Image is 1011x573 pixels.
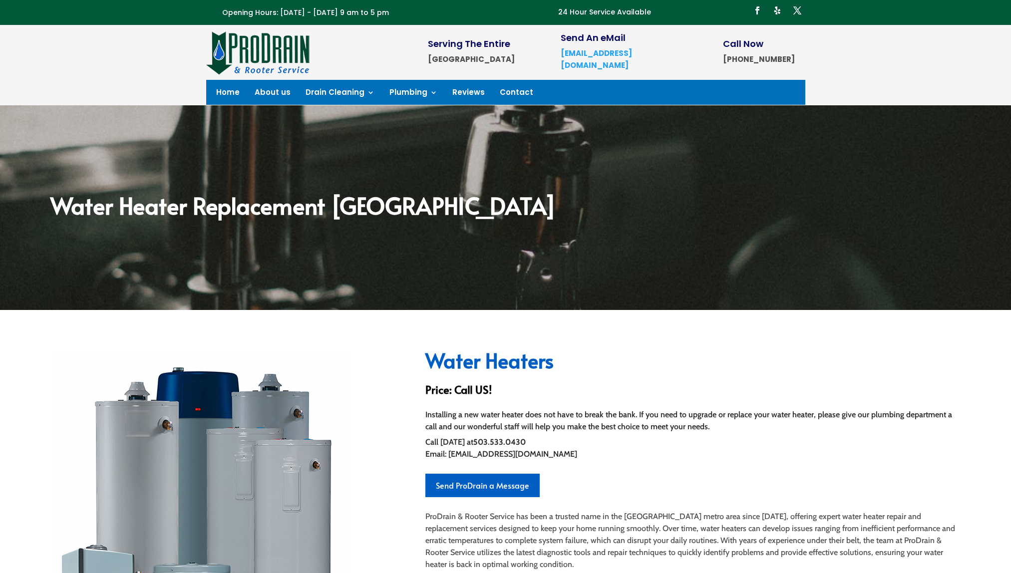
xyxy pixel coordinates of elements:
[425,409,961,433] p: Installing a new water heater does not have to break the bank. If you need to upgrade or replace ...
[428,37,510,50] span: Serving The Entire
[425,384,961,400] h3: Price: Call US!
[306,89,374,100] a: Drain Cleaning
[389,89,437,100] a: Plumbing
[749,2,765,18] a: Follow on Facebook
[723,37,763,50] span: Call Now
[425,449,577,459] span: Email: [EMAIL_ADDRESS][DOMAIN_NAME]
[452,89,485,100] a: Reviews
[216,89,240,100] a: Home
[255,89,291,100] a: About us
[500,89,533,100] a: Contact
[473,437,526,447] strong: 503.533.0430
[789,2,805,18] a: Follow on X
[50,194,961,222] h2: Water Heater Replacement [GEOGRAPHIC_DATA]
[428,54,515,64] strong: [GEOGRAPHIC_DATA]
[723,54,795,64] strong: [PHONE_NUMBER]
[558,6,651,18] p: 24 Hour Service Available
[561,31,626,44] span: Send An eMail
[206,30,311,75] img: site-logo-100h
[561,48,632,70] a: [EMAIL_ADDRESS][DOMAIN_NAME]
[425,350,961,375] h2: Water Heaters
[425,474,540,497] a: Send ProDrain a Message
[222,7,389,17] span: Opening Hours: [DATE] - [DATE] 9 am to 5 pm
[425,437,473,447] span: Call [DATE] at
[769,2,785,18] a: Follow on Yelp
